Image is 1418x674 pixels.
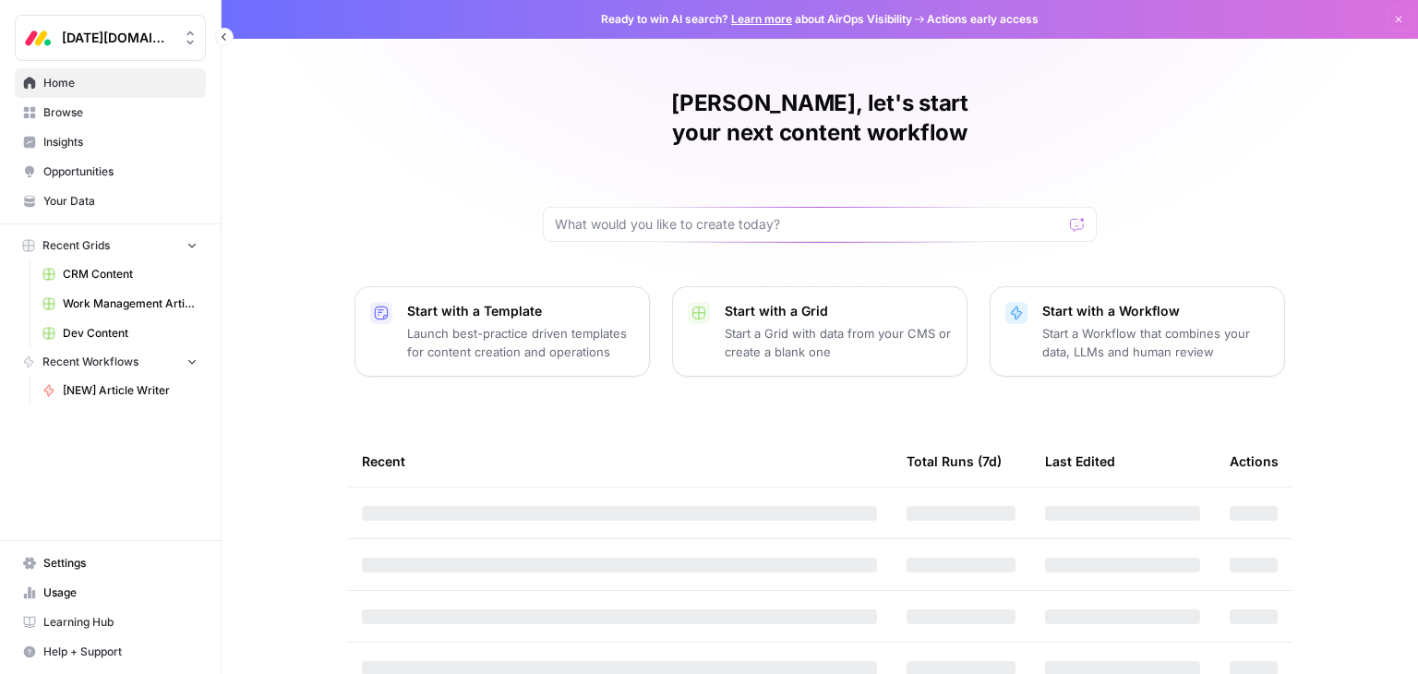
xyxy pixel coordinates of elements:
[34,289,206,319] a: Work Management Article Grid
[15,127,206,157] a: Insights
[543,89,1097,148] h1: [PERSON_NAME], let's start your next content workflow
[34,259,206,289] a: CRM Content
[43,163,198,180] span: Opportunities
[21,21,54,54] img: Monday.com Logo
[15,608,206,637] a: Learning Hub
[42,237,110,254] span: Recent Grids
[43,134,198,150] span: Insights
[63,325,198,342] span: Dev Content
[42,354,138,370] span: Recent Workflows
[63,382,198,399] span: [NEW] Article Writer
[1042,302,1269,320] p: Start with a Workflow
[601,11,912,28] span: Ready to win AI search? about AirOps Visibility
[1045,436,1115,487] div: Last Edited
[15,232,206,259] button: Recent Grids
[407,302,634,320] p: Start with a Template
[15,98,206,127] a: Browse
[407,324,634,361] p: Launch best-practice driven templates for content creation and operations
[43,584,198,601] span: Usage
[43,193,198,210] span: Your Data
[15,68,206,98] a: Home
[15,15,206,61] button: Workspace: Monday.com
[63,266,198,283] span: CRM Content
[927,11,1039,28] span: Actions early access
[43,75,198,91] span: Home
[43,555,198,572] span: Settings
[725,302,952,320] p: Start with a Grid
[15,578,206,608] a: Usage
[63,295,198,312] span: Work Management Article Grid
[555,215,1063,234] input: What would you like to create today?
[15,637,206,667] button: Help + Support
[672,286,967,377] button: Start with a GridStart a Grid with data from your CMS or create a blank one
[1042,324,1269,361] p: Start a Workflow that combines your data, LLMs and human review
[62,29,174,47] span: [DATE][DOMAIN_NAME]
[15,187,206,216] a: Your Data
[731,12,792,26] a: Learn more
[34,319,206,348] a: Dev Content
[1230,436,1279,487] div: Actions
[43,104,198,121] span: Browse
[990,286,1285,377] button: Start with a WorkflowStart a Workflow that combines your data, LLMs and human review
[725,324,952,361] p: Start a Grid with data from your CMS or create a blank one
[43,614,198,631] span: Learning Hub
[15,548,206,578] a: Settings
[15,157,206,187] a: Opportunities
[354,286,650,377] button: Start with a TemplateLaunch best-practice driven templates for content creation and operations
[43,644,198,660] span: Help + Support
[15,348,206,376] button: Recent Workflows
[907,436,1002,487] div: Total Runs (7d)
[34,376,206,405] a: [NEW] Article Writer
[362,436,877,487] div: Recent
